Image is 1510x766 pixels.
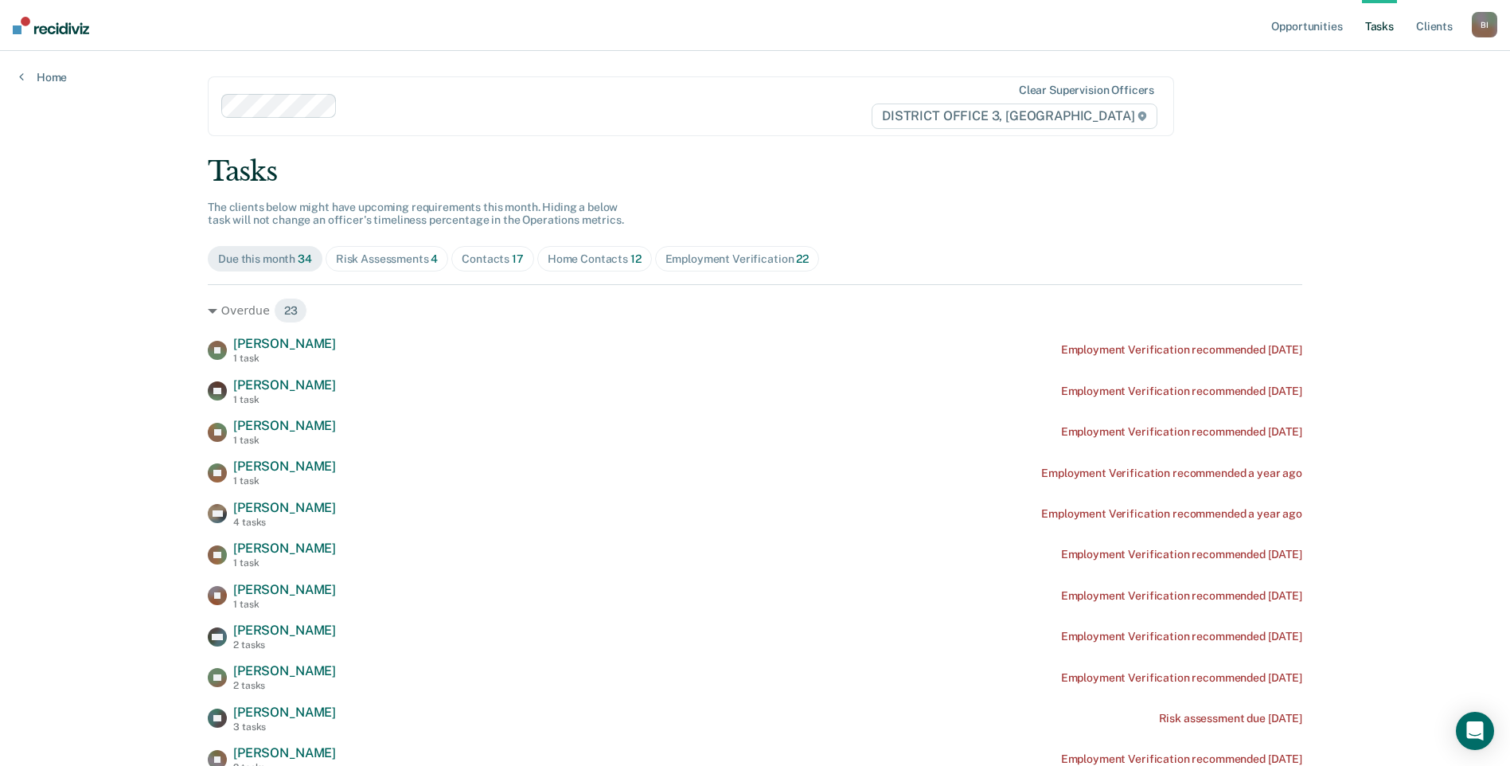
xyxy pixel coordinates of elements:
div: Due this month [218,252,312,266]
div: 4 tasks [233,517,336,528]
div: B I [1472,12,1497,37]
div: Employment Verification [665,252,809,266]
div: Employment Verification recommended [DATE] [1061,671,1302,685]
span: 34 [298,252,312,265]
a: Home [19,70,67,84]
button: BI [1472,12,1497,37]
span: [PERSON_NAME] [233,377,336,393]
div: 1 task [233,475,336,487]
div: 1 task [233,353,336,364]
span: [PERSON_NAME] [233,418,336,433]
span: [PERSON_NAME] [233,623,336,638]
div: Overdue 23 [208,298,1302,323]
span: [PERSON_NAME] [233,582,336,597]
span: 23 [274,298,308,323]
div: Employment Verification recommended [DATE] [1061,425,1302,439]
div: Employment Verification recommended [DATE] [1061,589,1302,603]
div: 1 task [233,435,336,446]
div: Clear supervision officers [1019,84,1154,97]
div: Employment Verification recommended [DATE] [1061,630,1302,643]
div: 1 task [233,557,336,569]
div: Contacts [462,252,524,266]
div: 1 task [233,394,336,405]
div: Employment Verification recommended [DATE] [1061,385,1302,398]
div: Employment Verification recommended [DATE] [1061,752,1302,766]
div: 2 tasks [233,639,336,651]
span: DISTRICT OFFICE 3, [GEOGRAPHIC_DATA] [872,104,1157,129]
div: 1 task [233,599,336,610]
span: 17 [512,252,524,265]
div: 3 tasks [233,721,336,733]
span: [PERSON_NAME] [233,541,336,556]
div: Tasks [208,155,1302,188]
div: Open Intercom Messenger [1456,712,1494,750]
span: [PERSON_NAME] [233,705,336,720]
div: Home Contacts [548,252,642,266]
div: Employment Verification recommended [DATE] [1061,548,1302,561]
div: Employment Verification recommended [DATE] [1061,343,1302,357]
span: [PERSON_NAME] [233,459,336,474]
div: Risk Assessments [336,252,439,266]
span: [PERSON_NAME] [233,336,336,351]
img: Recidiviz [13,17,89,34]
div: Risk assessment due [DATE] [1159,712,1302,725]
div: Employment Verification recommended a year ago [1041,507,1302,521]
span: 22 [796,252,809,265]
span: The clients below might have upcoming requirements this month. Hiding a below task will not chang... [208,201,624,227]
span: [PERSON_NAME] [233,745,336,760]
div: 2 tasks [233,680,336,691]
div: Employment Verification recommended a year ago [1041,467,1302,480]
span: 4 [431,252,438,265]
span: [PERSON_NAME] [233,500,336,515]
span: [PERSON_NAME] [233,663,336,678]
span: 12 [630,252,642,265]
